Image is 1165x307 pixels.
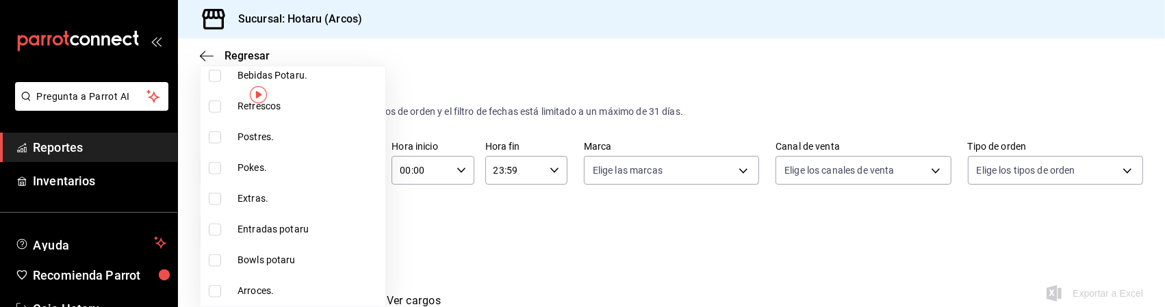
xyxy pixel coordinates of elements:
img: Tooltip marker [250,86,267,103]
span: Extras. [238,191,380,206]
span: Arroces. [238,284,380,298]
span: Pokes. [238,161,380,175]
span: Entradas potaru [238,222,380,237]
span: Refrescos [238,99,380,114]
span: Bebidas Potaru. [238,68,380,83]
span: Postres. [238,130,380,144]
span: Bowls potaru [238,253,380,267]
